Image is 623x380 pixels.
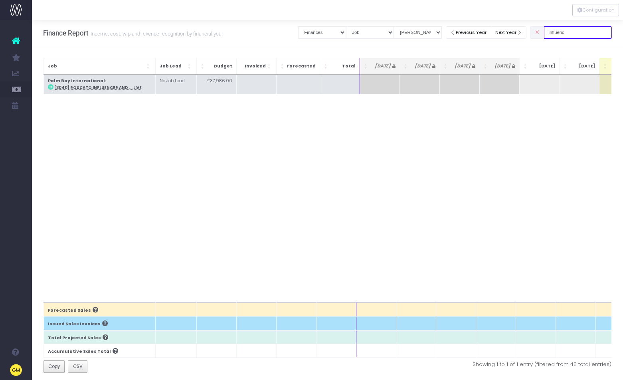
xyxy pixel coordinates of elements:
[48,307,91,314] span: Forecasted Sales
[196,75,236,94] td: £37,986.00
[54,85,142,90] abbr: [3040] Roscato Influencer and Consumer Social Assets Live
[43,29,223,37] h3: Finance Report
[570,63,595,69] span: [DATE]
[48,321,101,327] span: Issued Sales Invoices
[603,62,608,70] span: Oct 25: Activate to sort
[146,62,151,70] span: Job: Activate to sort
[10,364,22,376] img: images/default_profile_image.png
[572,4,619,16] div: Vertical button group
[370,63,396,69] span: [DATE]
[287,63,316,69] span: Forecasted
[44,75,155,94] td: :
[410,63,435,69] span: [DATE]
[330,63,356,69] span: Total
[48,348,111,355] span: Accumulative Sales Total
[89,29,223,37] small: Income, cost, wip and revenue recognition by financial year
[444,62,449,70] span: Jun 25 <i class="fa fa-lock"></i>: Activate to sort
[207,63,232,69] span: Budget
[48,335,101,341] span: Total Projected Sales
[364,62,369,70] span: Apr 25 <i class="fa fa-lock"></i>: Activate to sort
[281,62,285,70] span: Forecasted: Activate to sort
[73,363,83,370] span: CSV
[44,360,65,373] button: Copy
[68,360,87,373] button: CSV
[324,62,329,70] span: Total: Activate to sort
[572,4,619,16] button: Configuration
[188,62,192,70] span: Job Lead: Activate to sort
[404,62,409,70] span: May 25 <i class="fa fa-lock"></i>: Activate to sort
[524,62,528,70] span: Aug 25: Activate to sort
[530,63,555,69] span: [DATE]
[241,63,266,69] span: Invoiced
[490,63,515,69] span: [DATE]
[155,75,196,94] td: No Job Lead
[484,62,489,70] span: Jul 25 <i class="fa fa-lock"></i>: Activate to sort
[564,62,568,70] span: Sep 25: Activate to sort
[544,26,612,39] input: Search...
[48,78,105,84] strong: Palm Bay International
[48,63,145,69] span: Job
[334,360,612,368] div: Showing 1 to 1 of 1 entry (filtered from 45 total entries)
[267,62,272,70] span: Invoiced: Activate to sort
[48,363,60,370] span: Copy
[201,62,206,70] span: Budget: Activate to sort
[491,26,527,39] button: Next Year
[450,63,475,69] span: [DATE]
[160,63,186,69] span: Job Lead
[446,26,491,39] button: Previous Year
